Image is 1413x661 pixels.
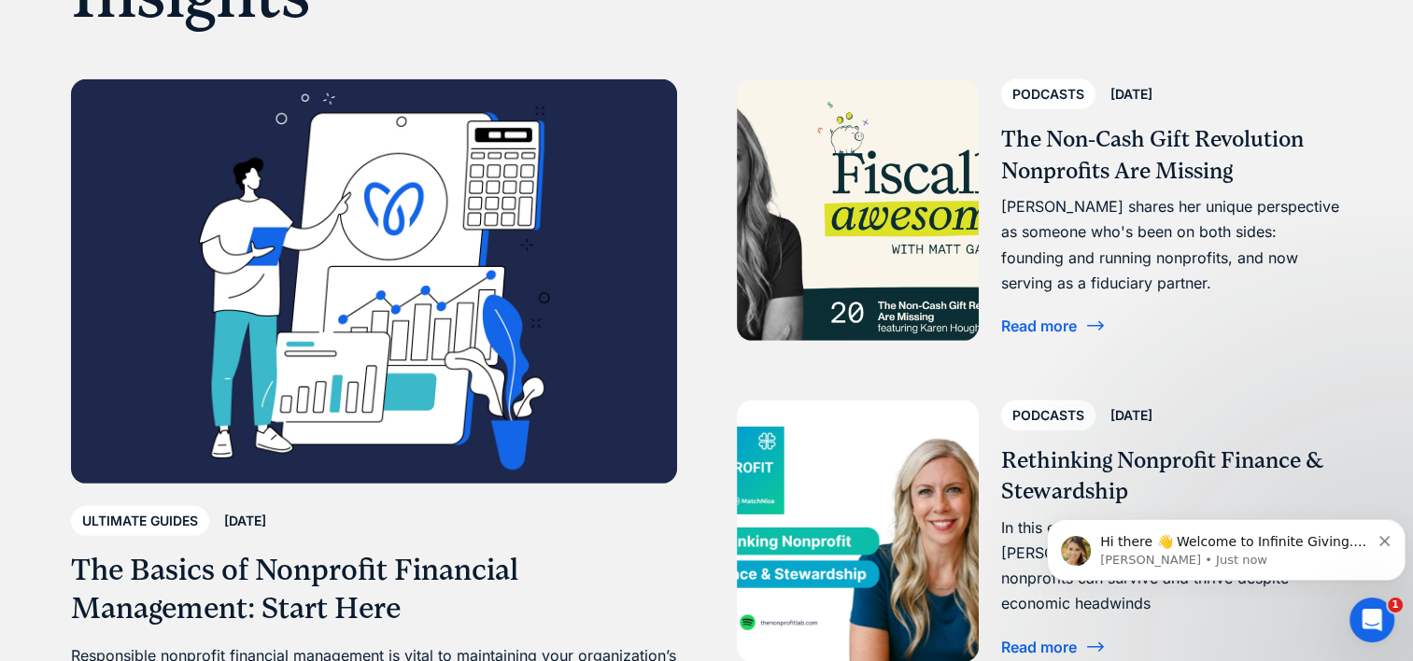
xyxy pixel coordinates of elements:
div: Read more [1001,640,1077,654]
div: In this episode of The Nonprofit Lab hosted by [PERSON_NAME] of MatchNice, we shared how nonprofi... [1001,515,1342,617]
div: [DATE] [1110,83,1152,105]
div: Podcasts [1012,404,1084,427]
a: Podcasts[DATE]The Non-Cash Gift Revolution Nonprofits Are Missing[PERSON_NAME] shares her unique ... [737,79,1343,341]
div: [DATE] [224,510,266,532]
h3: The Basics of Nonprofit Financial Management: Start Here [71,551,677,628]
h3: The Non-Cash Gift Revolution Nonprofits Are Missing [1001,124,1342,187]
h3: Rethinking Nonprofit Finance & Stewardship [1001,445,1342,508]
div: [PERSON_NAME] shares her unique perspective as someone who's been on both sides: founding and run... [1001,194,1342,296]
div: [DATE] [1110,404,1152,427]
div: Podcasts [1012,83,1084,105]
iframe: Intercom notifications message [1039,480,1413,611]
iframe: Intercom live chat [1349,598,1394,642]
div: Ultimate Guides [82,510,198,532]
span: 1 [1388,598,1403,612]
div: Read more [1001,318,1077,333]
